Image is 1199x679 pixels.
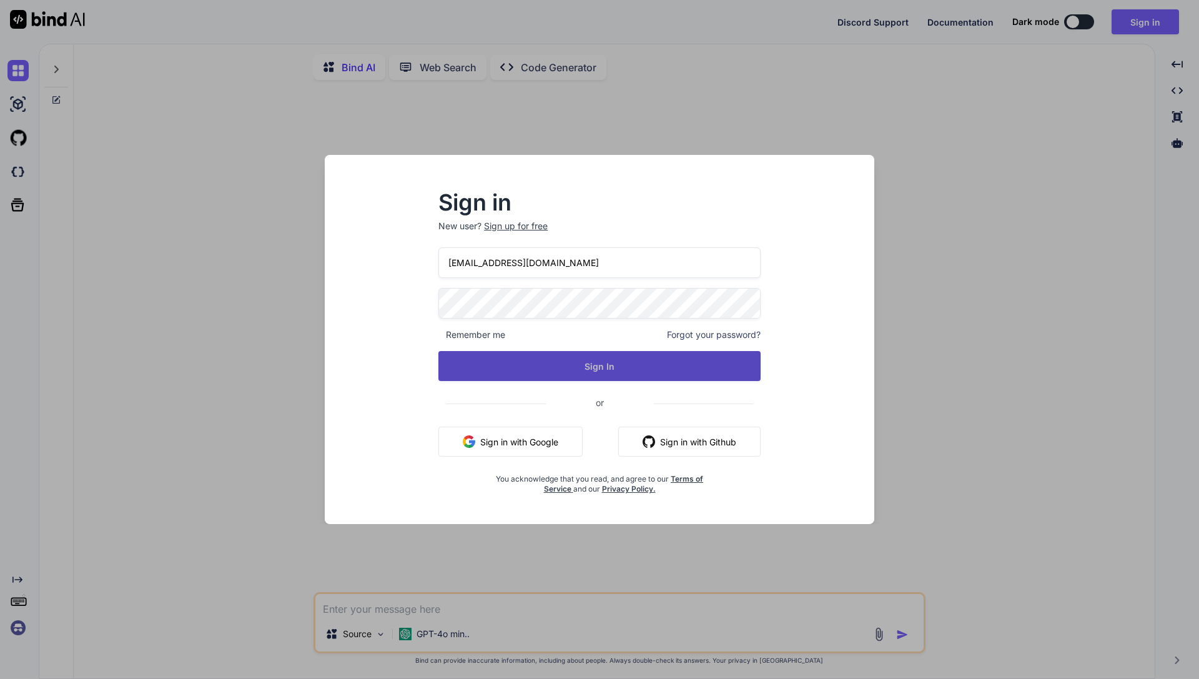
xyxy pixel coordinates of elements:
span: Remember me [438,329,505,341]
div: You acknowledge that you read, and agree to our and our [492,467,707,494]
p: New user? [438,220,761,247]
div: Sign up for free [484,220,548,232]
span: or [546,387,654,418]
button: Sign In [438,351,761,381]
img: google [463,435,475,448]
input: Login or Email [438,247,761,278]
a: Privacy Policy. [602,484,656,493]
h2: Sign in [438,192,761,212]
button: Sign in with Google [438,427,583,457]
button: Sign in with Github [618,427,761,457]
span: Forgot your password? [667,329,761,341]
img: github [643,435,655,448]
a: Terms of Service [544,474,704,493]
